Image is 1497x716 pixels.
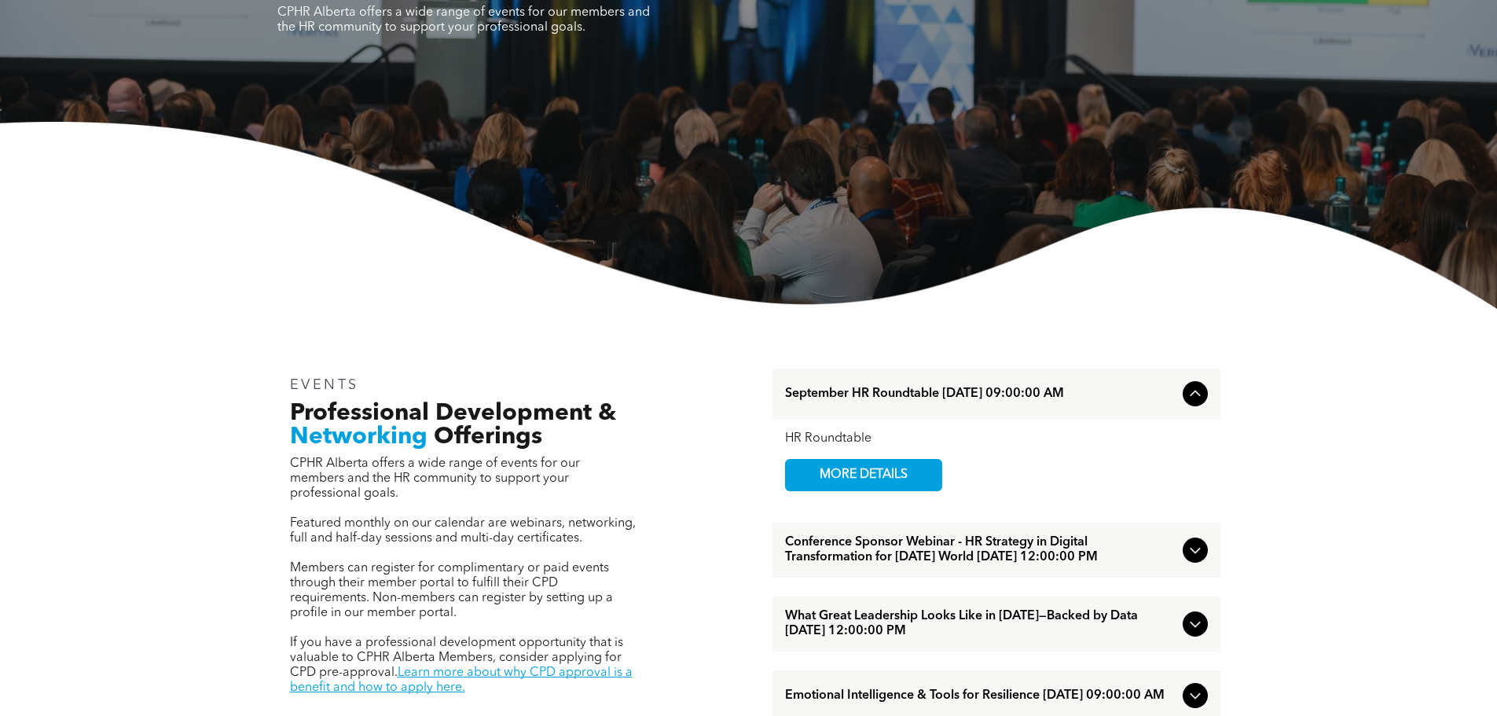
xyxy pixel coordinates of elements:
span: What Great Leadership Looks Like in [DATE]—Backed by Data [DATE] 12:00:00 PM [785,609,1176,639]
span: CPHR Alberta offers a wide range of events for our members and the HR community to support your p... [290,457,580,500]
a: Learn more about why CPD approval is a benefit and how to apply here. [290,666,633,694]
span: Featured monthly on our calendar are webinars, networking, full and half-day sessions and multi-d... [290,517,636,545]
span: EVENTS [290,378,360,392]
span: Offerings [434,425,542,449]
span: Professional Development & [290,402,616,425]
a: MORE DETAILS [785,459,942,491]
span: Conference Sponsor Webinar - HR Strategy in Digital Transformation for [DATE] World [DATE] 12:00:... [785,535,1176,565]
div: HR Roundtable [785,431,1208,446]
span: September HR Roundtable [DATE] 09:00:00 AM [785,387,1176,402]
span: CPHR Alberta offers a wide range of events for our members and the HR community to support your p... [277,6,650,34]
span: If you have a professional development opportunity that is valuable to CPHR Alberta Members, cons... [290,637,623,679]
span: MORE DETAILS [802,460,926,490]
span: Emotional Intelligence & Tools for Resilience [DATE] 09:00:00 AM [785,688,1176,703]
span: Members can register for complimentary or paid events through their member portal to fulfill thei... [290,562,613,619]
span: Networking [290,425,427,449]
